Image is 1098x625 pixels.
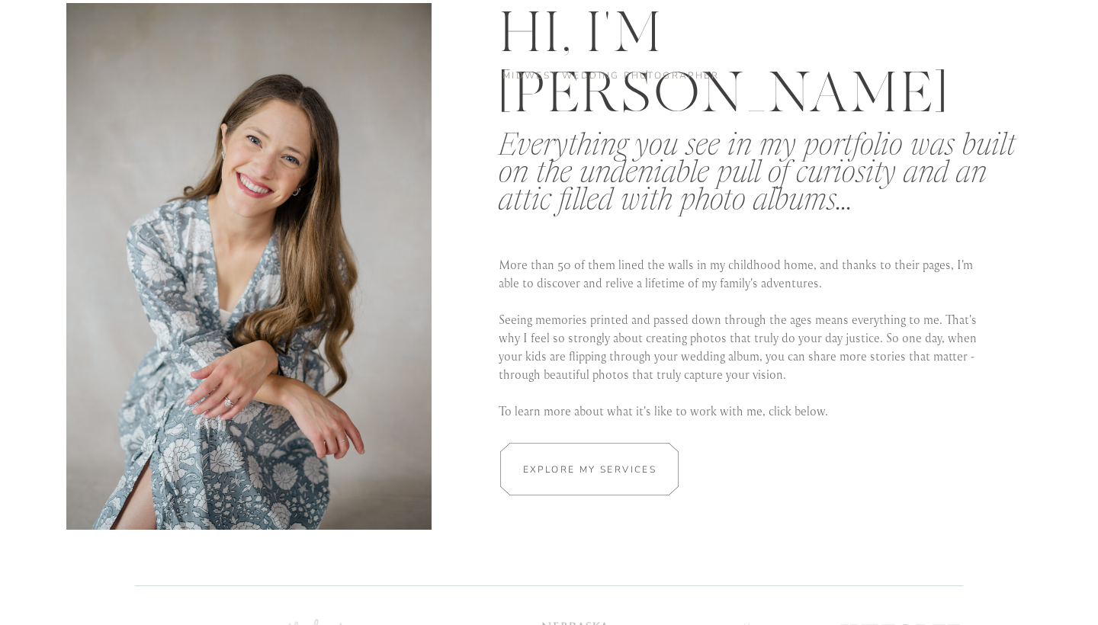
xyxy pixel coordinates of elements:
[499,255,988,386] p: More than 50 of them lined the walls in my childhood home, and thanks to their pages, I'm able to...
[499,3,947,59] p: Hi, I'm [PERSON_NAME]
[518,462,662,476] a: Explore my services
[499,66,723,83] h3: midwest Wedding Photographer
[499,133,1025,235] p: Everything you see in my portfolio was built on the undeniable pull of curiosity and an attic fil...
